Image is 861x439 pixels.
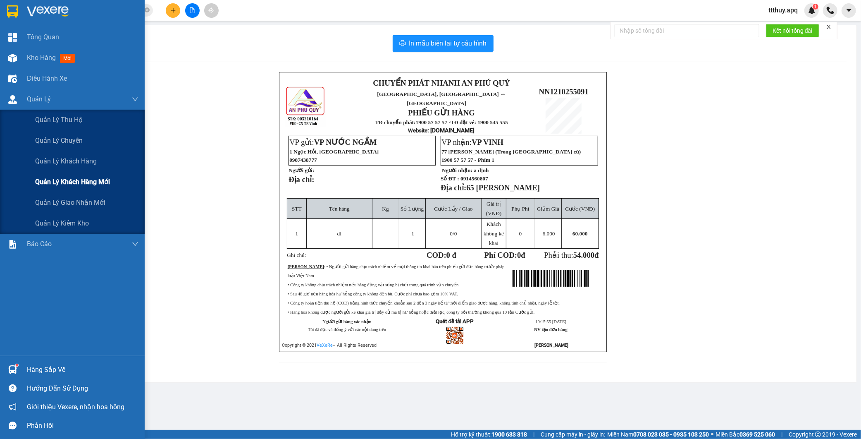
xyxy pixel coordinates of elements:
span: dl [337,230,341,237]
button: caret-down [842,3,856,18]
span: ⚪️ [711,433,713,436]
strong: COD: [427,251,456,259]
span: down [132,241,138,247]
span: Tổng Quan [27,32,59,42]
span: 0 đ [446,251,456,259]
span: Quản lý khách hàng mới [35,177,110,187]
span: a định [474,167,489,173]
img: logo-vxr [7,5,18,18]
span: Quản lý khách hàng [35,156,97,166]
span: 0914560807 [460,175,488,182]
span: Tên hàng [329,206,350,212]
span: Cước (VNĐ) [565,206,595,212]
sup: 1 [16,364,18,367]
span: 6.000 [543,230,555,237]
img: dashboard-icon [8,33,17,42]
span: Kết nối tổng đài [773,26,813,35]
span: Quản Lý [27,94,51,104]
span: Phụ Phí [511,206,529,212]
span: Cước Lấy / Giao [434,206,472,212]
span: 1 [814,4,817,10]
span: Miền Nam [607,430,709,439]
div: Hướng dẫn sử dụng [27,382,138,395]
img: warehouse-icon [8,74,17,83]
div: Phản hồi [27,420,138,432]
span: caret-down [845,7,853,14]
strong: Số ĐT : [441,175,459,182]
span: plus [170,7,176,13]
span: question-circle [9,384,17,392]
strong: Phí COD: đ [484,251,525,259]
strong: Địa chỉ: [441,183,466,192]
span: message [9,422,17,429]
span: VP nhận: [441,138,503,146]
span: Quản lý giao nhận mới [35,197,105,208]
span: /0 [450,230,457,237]
span: VP VINH [472,138,503,146]
span: Kg [382,206,389,212]
img: phone-icon [827,7,834,14]
span: 1 [411,230,414,237]
span: ttthuy.apq [762,5,804,15]
img: warehouse-icon [8,54,17,62]
span: 54.000 [573,251,594,259]
span: 77 [PERSON_NAME] (Trong [GEOGRAPHIC_DATA] cũ) [441,149,581,155]
span: Khách không kê khai [484,221,504,246]
span: Quản lý thu hộ [35,115,83,125]
img: warehouse-icon [8,365,17,374]
span: • Hàng hóa không được người gửi kê khai giá trị đầy đủ mà bị hư hỏng hoặc thất lạc, công ty bồi t... [288,310,535,314]
span: | [533,430,534,439]
span: file-add [189,7,195,13]
span: 0 [519,230,522,237]
strong: NV tạo đơn hàng [534,327,568,332]
strong: [PERSON_NAME] [534,343,568,348]
strong: [PERSON_NAME] [288,264,324,269]
span: Giá trị (VNĐ) [486,201,502,216]
span: down [132,96,138,103]
span: Giới thiệu Vexere, nhận hoa hồng [27,402,124,412]
span: [GEOGRAPHIC_DATA], [GEOGRAPHIC_DATA] ↔ [GEOGRAPHIC_DATA] [377,91,506,106]
button: file-add [185,3,200,18]
strong: 1900 633 818 [491,431,527,438]
span: : • Người gửi hàng chịu trách nhiệm về mọi thông tin khai báo trên phiếu gửi đơn hàng trước pháp ... [288,264,505,278]
span: Phải thu: [544,251,599,259]
span: Kho hàng [27,54,56,62]
span: printer [399,40,406,48]
span: • Công ty không chịu trách nhiệm nếu hàng động vật sống bị chết trong quá trình vận chuyển [288,283,459,287]
span: notification [9,403,17,411]
span: aim [208,7,214,13]
button: printerIn mẫu biên lai tự cấu hình [393,35,494,52]
div: Hàng sắp về [27,364,138,376]
span: 65 [PERSON_NAME] [466,183,540,192]
span: VP gửi: [289,138,377,146]
strong: Người nhận: [442,167,472,173]
strong: Người gửi: [289,167,314,173]
a: VeXeRe [317,343,333,348]
button: Kết nối tổng đài [766,24,819,37]
span: 1 [296,230,298,237]
span: NN1210255091 [539,87,589,96]
span: Giảm Giá [537,206,559,212]
sup: 1 [813,4,818,10]
span: close-circle [145,7,150,12]
span: Ghi chú: [287,252,306,258]
strong: Địa chỉ: [289,175,314,184]
span: Điều hành xe [27,73,67,84]
span: copyright [815,432,821,437]
span: close [826,24,832,30]
strong: Người gửi hàng xác nhận [322,319,372,324]
span: • Sau 48 giờ nếu hàng hóa hư hỏng công ty không đền bù, Cước phí chưa bao gồm 10% VAT. [288,292,458,296]
img: icon-new-feature [808,7,816,14]
span: Miền Bắc [716,430,775,439]
span: VP NƯỚC NGẦM [314,138,377,146]
input: Nhập số tổng đài [615,24,759,37]
span: | [781,430,782,439]
span: Báo cáo [27,239,52,249]
span: 1 Ngọc Hồi, [GEOGRAPHIC_DATA] [289,149,379,155]
strong: 0708 023 035 - 0935 103 250 [633,431,709,438]
span: 60.000 [572,230,588,237]
span: • Công ty hoàn tiền thu hộ (COD) bằng hình thức chuyển khoản sau 2 đến 3 ngày kể từ thời điểm gia... [288,301,560,305]
strong: TĐ chuyển phát: [375,119,415,125]
span: Hỗ trợ kỹ thuật: [451,430,527,439]
button: plus [166,3,180,18]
